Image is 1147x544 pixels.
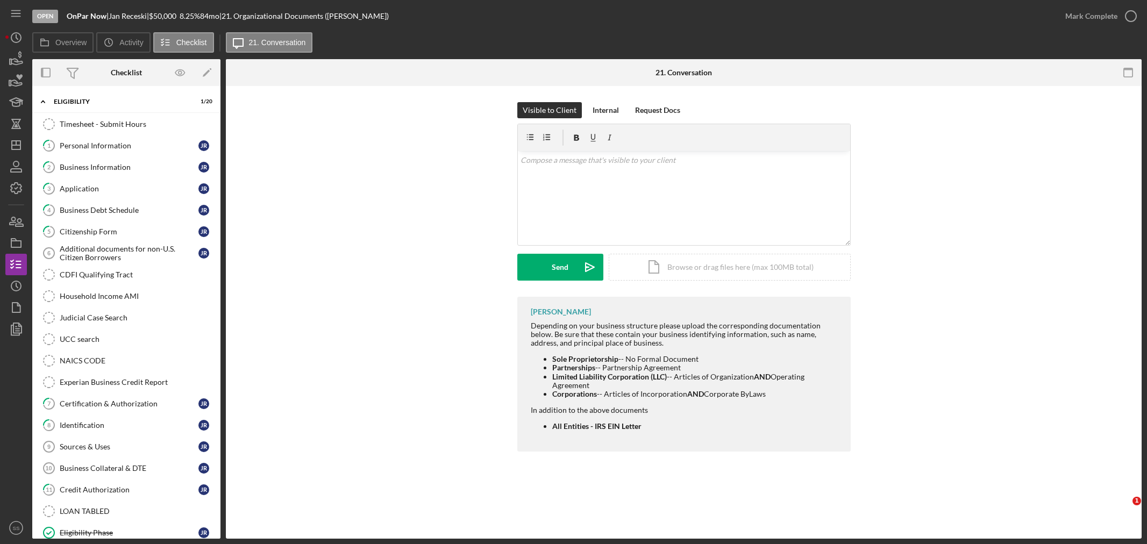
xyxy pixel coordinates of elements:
[1065,5,1117,27] div: Mark Complete
[60,399,198,408] div: Certification & Authorization
[249,38,306,47] label: 21. Conversation
[552,372,653,381] strong: Limited Liability Corporation (
[47,228,51,235] tspan: 5
[60,507,215,516] div: LOAN TABLED
[60,335,215,343] div: UCC search
[32,10,58,23] div: Open
[198,527,209,538] div: J R
[198,398,209,409] div: J R
[38,135,215,156] a: 1Personal InformationJR
[552,373,840,390] li: -- Articles of Organization Operating Agreement
[60,120,215,128] div: Timesheet - Submit Hours
[630,102,686,118] button: Request Docs
[109,12,149,20] div: Jan Receski |
[60,163,198,171] div: Business Information
[60,421,198,430] div: Identification
[60,270,215,279] div: CDFI Qualifying Tract
[60,227,198,236] div: Citizenship Form
[47,443,51,450] tspan: 9
[38,457,215,479] a: 10Business Collateral & DTEJR
[552,421,642,431] strong: All Entities - IRS EIN Letter
[523,102,576,118] div: Visible to Client
[653,372,667,381] strong: LLC)
[38,522,215,543] a: Eligibility PhaseJR
[198,463,209,474] div: J R
[111,68,142,77] div: Checklist
[38,479,215,500] a: 11Credit AuthorizationJR
[38,156,215,178] a: 2Business InformationJR
[32,32,94,53] button: Overview
[47,250,51,256] tspan: 6
[1055,5,1142,27] button: Mark Complete
[193,98,212,105] div: 1 / 20
[687,389,704,398] strong: AND
[38,500,215,522] a: LOAN TABLED
[38,113,215,135] a: Timesheet - Submit Hours
[60,464,198,473] div: Business Collateral & DTE
[47,163,51,170] tspan: 2
[198,183,209,194] div: J R
[47,185,51,192] tspan: 3
[46,486,52,493] tspan: 11
[47,421,51,428] tspan: 8
[47,142,51,149] tspan: 1
[176,38,207,47] label: Checklist
[96,32,150,53] button: Activity
[531,321,840,347] div: Depending on your business structure please upload the corresponding documentation below. Be sure...
[587,102,624,118] button: Internal
[60,528,198,537] div: Eligibility Phase
[517,254,603,281] button: Send
[552,363,595,372] strong: Partnerships
[13,525,20,531] text: SS
[54,98,186,105] div: Eligibility
[226,32,313,53] button: 21. Conversation
[38,436,215,457] a: 9Sources & UsesJR
[552,254,568,281] div: Send
[47,206,51,213] tspan: 4
[119,38,143,47] label: Activity
[47,400,51,407] tspan: 7
[219,12,389,20] div: | 21. Organizational Documents ([PERSON_NAME])
[60,485,198,494] div: Credit Authorization
[60,313,215,322] div: Judicial Case Search
[552,389,597,398] strong: Corporations
[517,102,582,118] button: Visible to Client
[198,140,209,151] div: J R
[198,162,209,173] div: J R
[198,248,209,259] div: J R
[552,354,618,363] strong: Sole Proprietorship
[60,356,215,365] div: NAICS CODE
[552,390,840,398] li: -- Articles of Incorporation Corporate ByLaws
[531,406,840,414] div: In addition to the above documents
[552,355,840,363] li: -- No Formal Document
[593,102,619,118] div: Internal
[45,465,52,471] tspan: 10
[60,442,198,451] div: Sources & Uses
[1110,497,1136,522] iframe: Intercom live chat
[38,178,215,199] a: 3ApplicationJR
[1132,497,1141,505] span: 1
[38,371,215,393] a: Experian Business Credit Report
[180,12,200,20] div: 8.25 %
[38,414,215,436] a: 8IdentificationJR
[635,102,680,118] div: Request Docs
[200,12,219,20] div: 84 mo
[38,350,215,371] a: NAICS CODE
[38,328,215,350] a: UCC search
[5,517,27,539] button: SS
[149,11,176,20] span: $50,000
[38,307,215,328] a: Judicial Case Search
[153,32,214,53] button: Checklist
[754,372,771,381] strong: AND
[198,226,209,237] div: J R
[531,307,591,316] div: [PERSON_NAME]
[198,484,209,495] div: J R
[55,38,87,47] label: Overview
[38,242,215,264] a: 6Additional documents for non-U.S. Citizen BorrowersJR
[38,199,215,221] a: 4Business Debt ScheduleJR
[67,12,109,20] div: |
[38,393,215,414] a: 7Certification & AuthorizationJR
[198,205,209,216] div: J R
[552,363,840,372] li: -- Partnership Agreement
[38,285,215,307] a: Household Income AMI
